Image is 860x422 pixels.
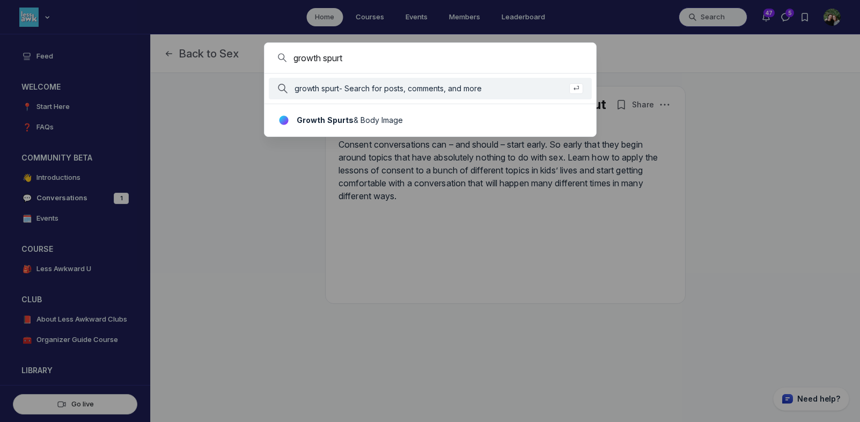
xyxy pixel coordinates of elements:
[327,115,354,125] strong: Spurts
[277,114,577,127] a: Growth Spurts& Body Image
[297,115,325,125] strong: Growth
[297,115,403,125] span: & Body Image
[293,52,593,64] input: Search or ask a question
[573,84,579,93] span: ⏎
[295,84,482,93] span: growth spurt - Search for posts, comments, and more
[277,83,563,94] button: growth spurt- Search for posts, comments, and more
